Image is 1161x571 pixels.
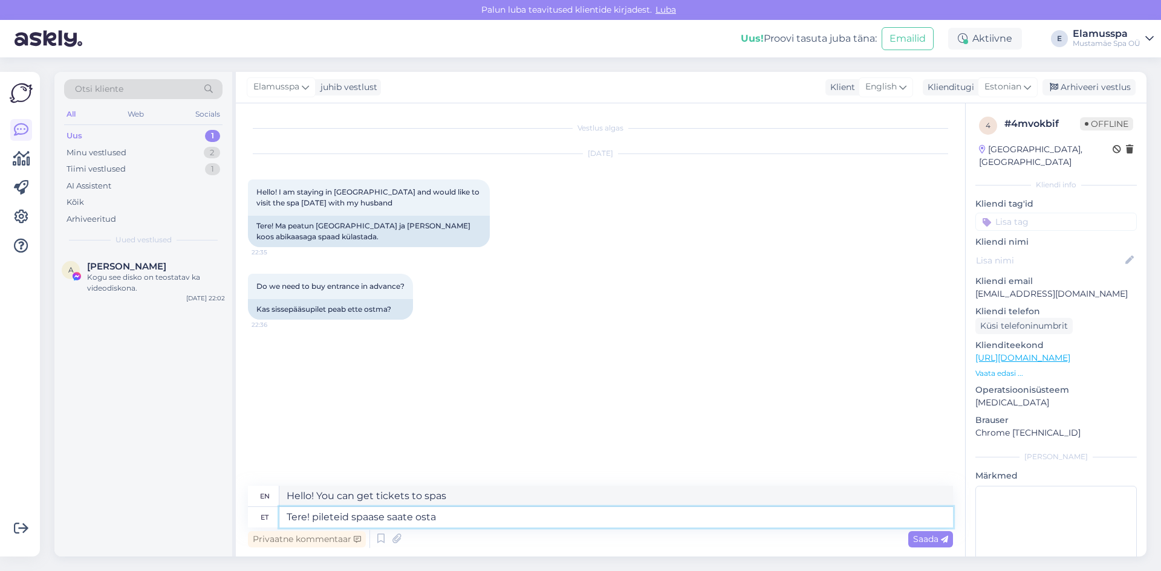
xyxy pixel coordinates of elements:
[986,121,990,130] span: 4
[984,80,1021,94] span: Estonian
[125,106,146,122] div: Web
[975,318,1073,334] div: Küsi telefoninumbrit
[975,469,1137,482] p: Märkmed
[204,147,220,159] div: 2
[975,275,1137,288] p: Kliendi email
[248,299,413,320] div: Kas sissepääsupilet peab ette ostma?
[975,198,1137,210] p: Kliendi tag'id
[975,305,1137,318] p: Kliendi telefon
[67,180,111,192] div: AI Assistent
[882,27,934,50] button: Emailid
[205,130,220,142] div: 1
[67,147,126,159] div: Minu vestlused
[975,451,1137,462] div: [PERSON_NAME]
[316,81,377,94] div: juhib vestlust
[67,213,116,225] div: Arhiveeritud
[1080,117,1133,131] span: Offline
[248,123,953,134] div: Vestlus algas
[1042,79,1136,95] div: Arhiveeri vestlus
[652,4,680,15] span: Luba
[248,531,366,547] div: Privaatne kommentaar
[87,272,225,294] div: Kogu see disko on teostatav ka videodiskona.
[193,106,223,122] div: Socials
[975,427,1137,439] p: Chrome [TECHNICAL_ID]
[256,187,481,207] span: Hello! I am staying in [GEOGRAPHIC_DATA] and would like to visit the spa [DATE] with my husband
[279,486,953,506] textarea: Hello! You can get tickets to spas
[1073,39,1140,48] div: Mustamäe Spa OÜ
[64,106,78,122] div: All
[975,396,1137,409] p: [MEDICAL_DATA]
[252,320,297,329] span: 22:36
[975,213,1137,231] input: Lisa tag
[825,81,855,94] div: Klient
[975,368,1137,379] p: Vaata edasi ...
[67,196,84,208] div: Kõik
[1073,29,1140,39] div: Elamusspa
[976,254,1123,267] input: Lisa nimi
[975,339,1137,352] p: Klienditeekond
[865,80,897,94] span: English
[252,248,297,257] span: 22:35
[67,130,82,142] div: Uus
[975,288,1137,300] p: [EMAIL_ADDRESS][DOMAIN_NAME]
[913,534,948,544] span: Saada
[75,83,123,95] span: Otsi kliente
[115,234,172,245] span: Uued vestlused
[256,282,405,291] span: Do we need to buy entrance in advance?
[87,261,166,272] span: Allan Peramets
[253,80,299,94] span: Elamusspa
[248,216,490,247] div: Tere! Ma peatun [GEOGRAPHIC_DATA] ja [PERSON_NAME] koos abikaasaga spaad külastada.
[975,352,1070,363] a: [URL][DOMAIN_NAME]
[248,148,953,159] div: [DATE]
[67,163,126,175] div: Tiimi vestlused
[741,33,764,44] b: Uus!
[975,236,1137,248] p: Kliendi nimi
[1073,29,1154,48] a: ElamusspaMustamäe Spa OÜ
[260,486,270,506] div: en
[279,507,953,527] textarea: Tere! pileteid spaase saate osta
[68,265,74,274] span: A
[975,414,1137,427] p: Brauser
[948,28,1022,50] div: Aktiivne
[979,143,1113,169] div: [GEOGRAPHIC_DATA], [GEOGRAPHIC_DATA]
[186,294,225,303] div: [DATE] 22:02
[205,163,220,175] div: 1
[741,31,877,46] div: Proovi tasuta juba täna:
[923,81,974,94] div: Klienditugi
[10,82,33,105] img: Askly Logo
[1004,117,1080,131] div: # 4mvokbif
[1051,30,1068,47] div: E
[975,384,1137,396] p: Operatsioonisüsteem
[975,179,1137,190] div: Kliendi info
[261,507,268,527] div: et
